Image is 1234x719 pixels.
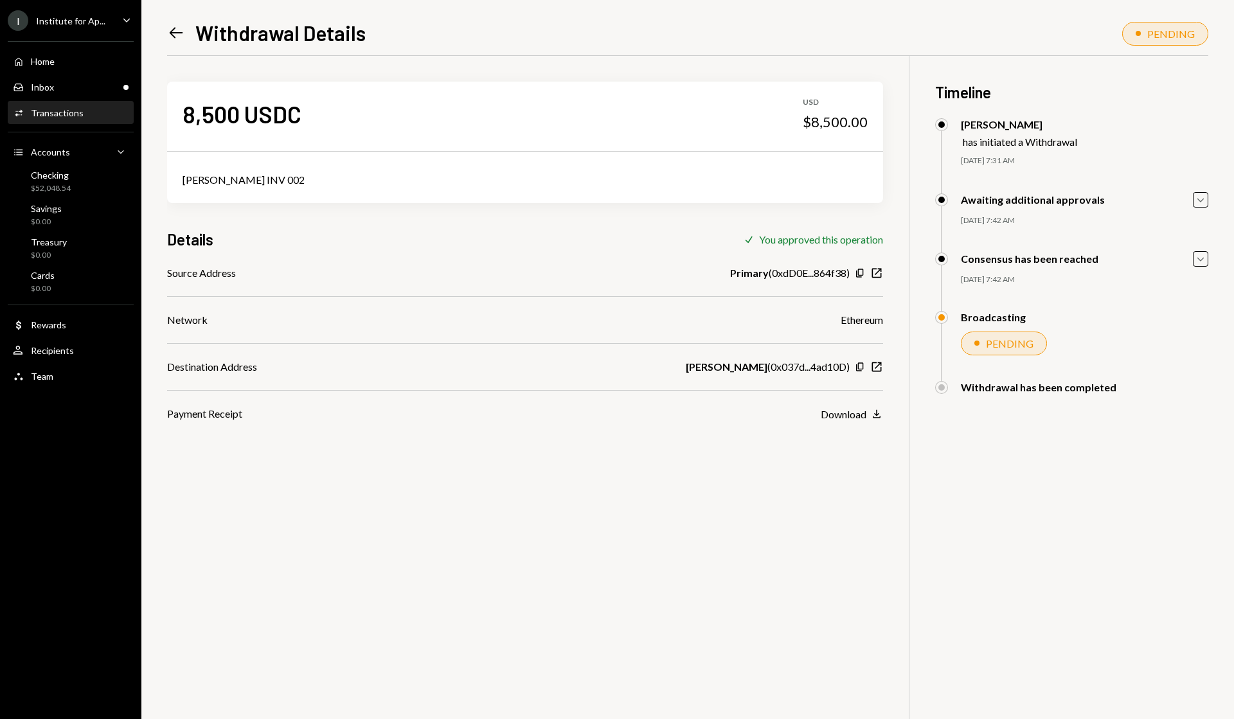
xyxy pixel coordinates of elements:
[8,364,134,387] a: Team
[841,312,883,328] div: Ethereum
[167,229,213,250] h3: Details
[8,101,134,124] a: Transactions
[31,236,67,247] div: Treasury
[821,408,866,420] div: Download
[730,265,769,281] b: Primary
[167,265,236,281] div: Source Address
[803,97,868,108] div: USD
[8,266,134,297] a: Cards$0.00
[961,215,1208,226] div: [DATE] 7:42 AM
[803,113,868,131] div: $8,500.00
[986,337,1033,350] div: PENDING
[8,49,134,73] a: Home
[31,283,55,294] div: $0.00
[31,107,84,118] div: Transactions
[31,170,71,181] div: Checking
[961,193,1105,206] div: Awaiting additional approvals
[31,183,71,194] div: $52,048.54
[961,253,1098,265] div: Consensus has been reached
[8,313,134,336] a: Rewards
[8,10,28,31] div: I
[759,233,883,245] div: You approved this operation
[1147,28,1195,40] div: PENDING
[31,82,54,93] div: Inbox
[8,233,134,263] a: Treasury$0.00
[36,15,105,26] div: Institute for Ap...
[730,265,850,281] div: ( 0xdD0E...864f38 )
[167,359,257,375] div: Destination Address
[31,56,55,67] div: Home
[31,319,66,330] div: Rewards
[31,203,62,214] div: Savings
[686,359,850,375] div: ( 0x037d...4ad10D )
[31,217,62,227] div: $0.00
[935,82,1208,103] h3: Timeline
[183,100,301,129] div: 8,500 USDC
[686,359,767,375] b: [PERSON_NAME]
[8,166,134,197] a: Checking$52,048.54
[195,20,366,46] h1: Withdrawal Details
[961,155,1208,166] div: [DATE] 7:31 AM
[821,407,883,422] button: Download
[31,146,70,157] div: Accounts
[183,172,868,188] div: [PERSON_NAME] INV 002
[167,312,208,328] div: Network
[167,406,242,422] div: Payment Receipt
[8,140,134,163] a: Accounts
[961,274,1208,285] div: [DATE] 7:42 AM
[31,371,53,382] div: Team
[31,270,55,281] div: Cards
[963,136,1077,148] div: has initiated a Withdrawal
[961,311,1026,323] div: Broadcasting
[961,381,1116,393] div: Withdrawal has been completed
[31,345,74,356] div: Recipients
[31,250,67,261] div: $0.00
[8,199,134,230] a: Savings$0.00
[8,75,134,98] a: Inbox
[961,118,1077,130] div: [PERSON_NAME]
[8,339,134,362] a: Recipients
